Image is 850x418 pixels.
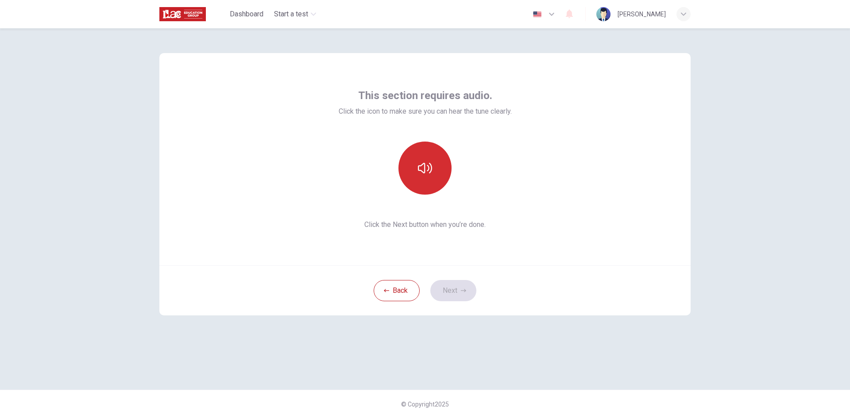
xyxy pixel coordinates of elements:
span: Dashboard [230,9,263,19]
span: Start a test [274,9,308,19]
span: © Copyright 2025 [401,401,449,408]
img: Profile picture [596,7,610,21]
button: Start a test [270,6,320,22]
div: [PERSON_NAME] [618,9,666,19]
button: Back [374,280,420,301]
a: ILAC logo [159,5,226,23]
span: Click the icon to make sure you can hear the tune clearly. [339,106,512,117]
img: en [532,11,543,18]
img: ILAC logo [159,5,206,23]
span: Click the Next button when you’re done. [339,219,512,230]
button: Dashboard [226,6,267,22]
span: This section requires audio. [358,88,492,103]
